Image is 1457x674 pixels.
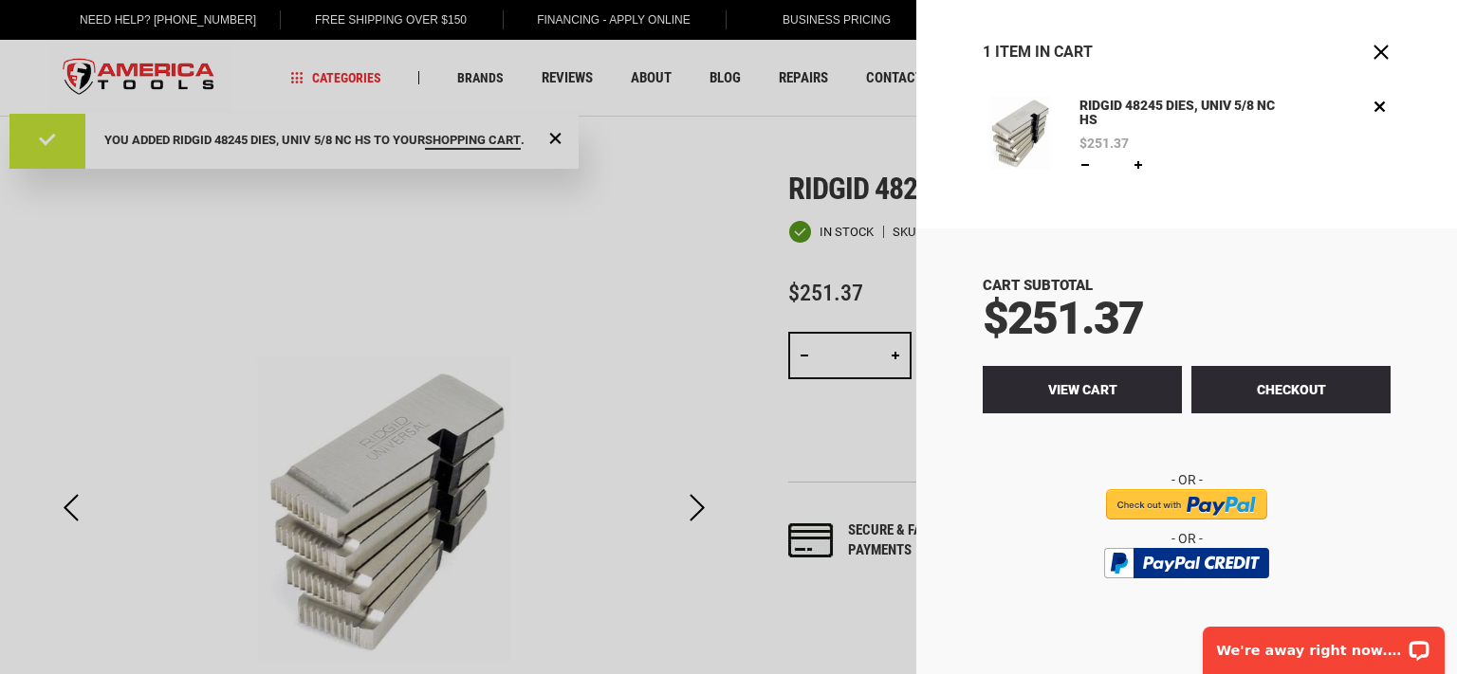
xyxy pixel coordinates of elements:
[983,96,1057,176] a: RIDGID 48245 DIES, UNIV 5/8 NC HS
[983,43,991,61] span: 1
[983,291,1143,345] span: $251.37
[983,96,1057,170] img: RIDGID 48245 DIES, UNIV 5/8 NC HS
[995,43,1093,61] span: Item in Cart
[1075,96,1293,132] a: RIDGID 48245 DIES, UNIV 5/8 NC HS
[1191,366,1391,413] button: Checkout
[1116,583,1258,604] img: btn_bml_text.png
[983,366,1182,413] a: View Cart
[983,277,1093,294] span: Cart Subtotal
[1190,614,1457,674] iframe: LiveChat chat widget
[1079,137,1129,150] span: $251.37
[1372,43,1391,62] button: Close
[1048,382,1117,397] span: View Cart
